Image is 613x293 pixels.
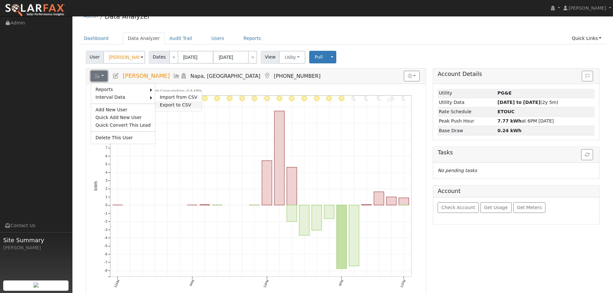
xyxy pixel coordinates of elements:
[105,170,107,174] text: 4
[299,205,309,235] rect: onclick=""
[438,71,595,78] h5: Account Details
[399,198,409,205] rect: onclick=""
[227,96,232,101] i: 9AM - MostlyClear
[438,149,595,156] h5: Tasks
[3,244,69,251] div: [PERSON_NAME]
[104,212,107,215] text: -1
[173,73,180,79] a: Multi-Series Graph
[497,90,512,96] strong: ID: 16764772, authorized: 05/19/25
[277,96,282,101] i: 1PM - MostlyClear
[274,73,320,79] span: [PHONE_NUMBER]
[169,51,178,64] a: <
[480,202,512,213] button: Get Usage
[338,279,344,287] text: 6PM
[388,96,395,101] i: 10PM - PartlyCloudy
[261,51,279,64] span: View
[180,73,187,79] a: Login As (last Never)
[581,149,593,160] button: Refresh
[441,205,475,210] span: Check Account
[91,86,151,94] a: Reports
[91,106,155,114] a: Add New User
[104,252,107,256] text: -6
[202,96,208,101] i: 7AM - Clear
[104,244,107,248] text: -5
[274,111,284,205] rect: onclick=""
[287,167,297,205] rect: onclick=""
[262,160,272,205] rect: onclick=""
[484,205,508,210] span: Get Usage
[569,5,606,11] span: [PERSON_NAME]
[314,96,320,101] i: 4PM - Clear
[94,181,98,191] text: kWh
[239,96,245,101] i: 10AM - MostlyClear
[207,32,229,44] a: Users
[327,96,332,101] i: 5PM - Clear
[374,192,384,205] rect: onclick=""
[112,73,119,79] a: Edit User (30456)
[104,220,107,223] text: -2
[105,179,107,182] text: 3
[105,162,107,166] text: 5
[287,205,297,221] rect: onclick=""
[497,116,595,126] td: at 6PM [DATE]
[104,269,107,272] text: -8
[324,205,334,218] rect: onclick=""
[123,32,165,44] a: Data Analyzer
[91,121,155,129] a: Quick Convert This Lead
[497,100,558,105] span: (2y 5m)
[567,32,606,44] a: Quick Links
[309,51,328,63] button: Pull
[438,98,496,107] td: Utility Data
[497,109,515,114] strong: Q
[497,128,522,133] strong: 0.24 kWh
[386,197,396,205] rect: onclick=""
[105,195,107,199] text: 1
[104,261,107,264] text: -7
[513,202,546,213] button: Get Meters
[438,168,477,173] i: No pending tasks
[438,116,496,126] td: Peak Push Hour
[105,146,107,150] text: 7
[315,54,323,60] span: Pull
[438,107,496,116] td: Rate Schedule
[279,51,305,64] button: Utility
[289,96,295,101] i: 2PM - MostlyClear
[104,228,107,232] text: -3
[91,134,155,142] a: Delete This User
[264,73,271,79] a: Map
[103,51,145,64] input: Select a User
[91,114,155,121] a: Quick Add New User
[165,32,197,44] a: Audit Trail
[497,100,540,105] strong: [DATE] to [DATE]
[3,236,69,244] span: Site Summary
[400,279,407,288] text: 11PM
[123,73,170,79] span: [PERSON_NAME]
[149,51,170,64] span: Dates
[337,205,347,269] rect: onclick=""
[248,51,257,64] a: >
[438,89,496,98] td: Utility
[105,13,150,20] a: Data Analyzer
[263,279,270,288] text: 12PM
[155,101,202,109] a: Export to CSV
[5,4,65,17] img: SolarFax
[264,96,270,101] i: 12PM - Clear
[438,202,479,213] button: Check Account
[312,205,322,230] rect: onclick=""
[214,96,220,101] i: 8AM - MostlyClear
[517,205,542,210] span: Get Meters
[365,96,369,101] i: 8PM - MostlyClear
[33,282,39,288] img: retrieve
[105,203,107,207] text: 0
[252,96,257,101] i: 11AM - MostlyClear
[86,51,104,64] span: User
[402,96,406,101] i: 11PM - MostlyClear
[438,126,496,135] td: Base Draw
[91,94,151,101] a: Interval Data
[239,32,266,44] a: Reports
[438,188,460,194] h5: Account
[377,96,381,101] i: 9PM - MostlyClear
[352,96,357,101] i: 7PM - Clear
